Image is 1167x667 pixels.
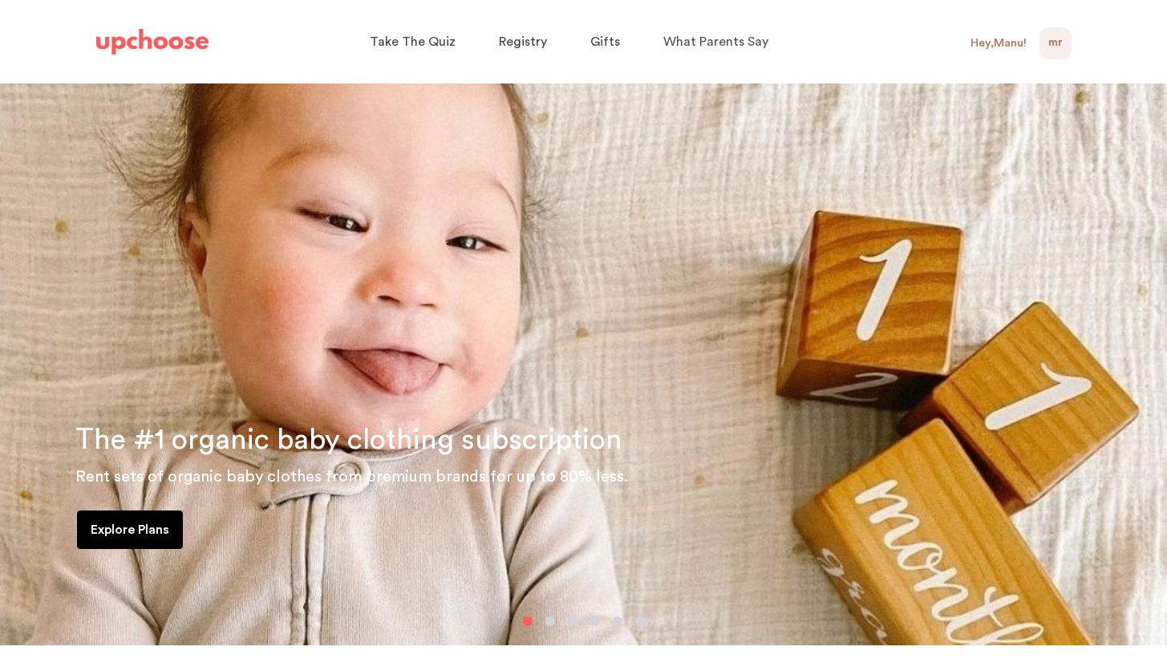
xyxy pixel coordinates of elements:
a: What Parents Say [663,26,773,58]
p: Explore Plans [91,520,169,539]
span: Registry [499,35,547,48]
a: Take The Quiz [370,26,460,58]
a: Explore Plans [77,510,183,549]
a: UpChoose [96,26,209,59]
a: Gifts [590,26,625,58]
span: What Parents Say [663,35,768,48]
span: Take The Quiz [370,35,456,48]
p: Rent sets of organic baby clothes from premium brands for up to 80% less. [75,464,1148,490]
a: Registry [499,26,552,58]
span: The #1 organic baby clothing subscription [75,425,622,454]
span: MR [1048,34,1063,53]
span: Gifts [590,35,620,48]
img: UpChoose [96,29,209,55]
div: Hey, Manu ! [970,36,1027,51]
